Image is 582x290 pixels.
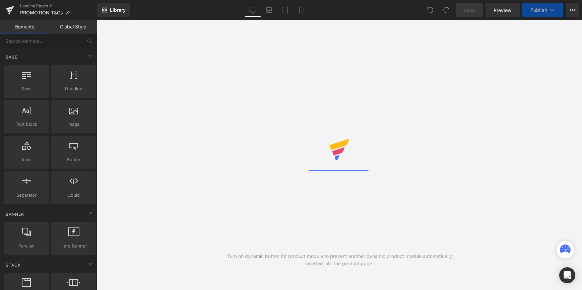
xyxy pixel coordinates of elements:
span: Save [464,7,475,14]
span: Publish [530,7,547,13]
a: New Library [97,3,130,17]
span: PROMOTION T&Cs [20,10,63,15]
span: Button [53,156,94,163]
span: Text Block [6,121,47,128]
span: Banner [5,211,25,217]
span: Base [5,54,18,60]
div: Turn on dynamic button for product module to prevent another dynamic product module automatically... [218,253,461,267]
span: Liquid [53,192,94,199]
a: Mobile [293,3,309,17]
span: Heading [53,85,94,92]
button: Redo [440,3,453,17]
span: Icon [6,156,47,163]
span: Stack [5,262,21,268]
span: Image [53,121,94,128]
span: Preview [494,7,512,14]
span: Row [6,85,47,92]
span: Hero Banner [53,243,94,250]
a: Global Style [49,20,97,33]
div: Open Intercom Messenger [559,267,575,283]
button: More [566,3,579,17]
span: Separator [6,192,47,199]
span: Parallax [6,243,47,250]
a: Landing Pages [20,3,97,9]
button: Publish [522,3,563,17]
a: Desktop [245,3,261,17]
a: Preview [486,3,520,17]
a: Laptop [261,3,277,17]
a: Tablet [277,3,293,17]
button: Undo [424,3,437,17]
span: Library [110,7,126,13]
